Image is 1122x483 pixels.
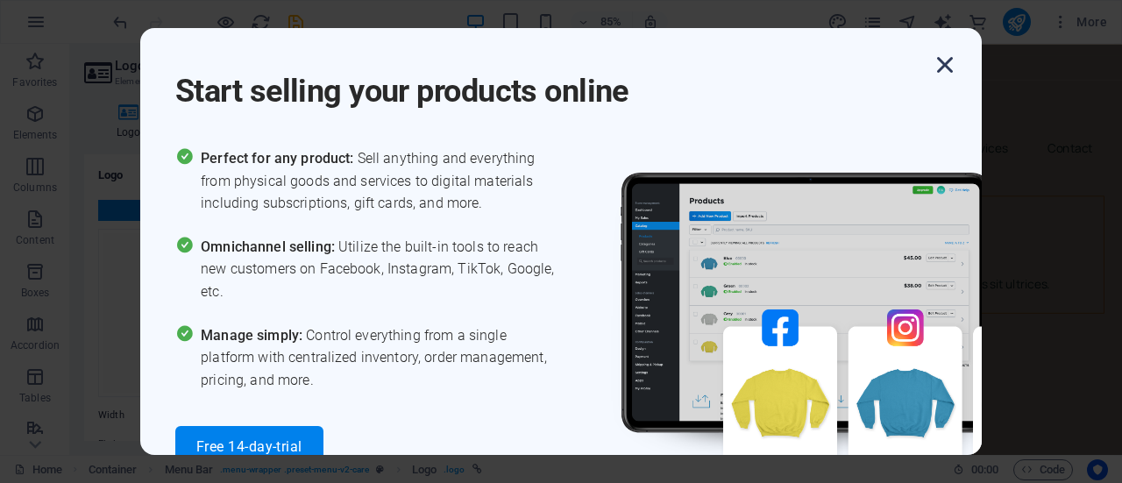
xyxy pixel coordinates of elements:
span: Control everything from a single platform with centralized inventory, order management, pricing, ... [201,324,561,392]
button: Free 14-day-trial [175,426,323,468]
span: Free 14-day-trial [196,440,302,454]
h1: Start selling your products online [175,49,929,112]
span: Utilize the built-in tools to reach new customers on Facebook, Instagram, TikTok, Google, etc. [201,236,561,303]
span: Perfect for any product: [201,150,357,167]
span: Sell anything and everything from physical goods and services to digital materials including subs... [201,147,561,215]
span: Manage simply: [201,327,306,344]
span: Omnichannel selling: [201,238,338,255]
